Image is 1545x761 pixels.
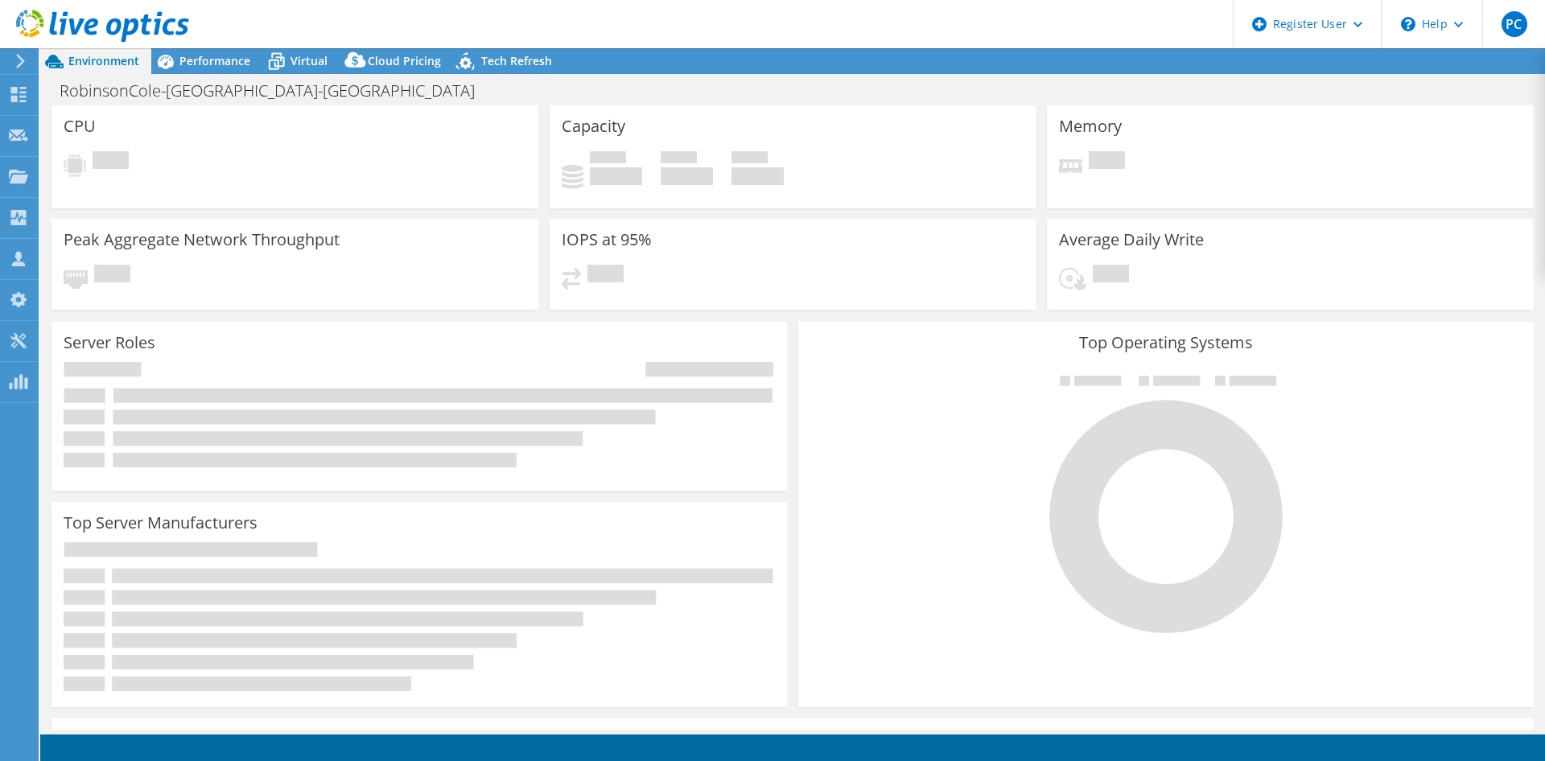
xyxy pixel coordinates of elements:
[1502,11,1527,37] span: PC
[1089,151,1125,173] span: Pending
[562,231,652,249] h3: IOPS at 95%
[93,151,129,173] span: Pending
[179,53,250,68] span: Performance
[1059,231,1204,249] h3: Average Daily Write
[661,151,697,167] span: Free
[64,514,257,532] h3: Top Server Manufacturers
[64,231,340,249] h3: Peak Aggregate Network Throughput
[810,334,1522,352] h3: Top Operating Systems
[590,151,626,167] span: Used
[661,167,713,185] h4: 0 GiB
[52,82,500,100] h1: RobinsonCole-[GEOGRAPHIC_DATA]-[GEOGRAPHIC_DATA]
[68,53,139,68] span: Environment
[562,117,625,135] h3: Capacity
[64,334,155,352] h3: Server Roles
[590,167,642,185] h4: 0 GiB
[1093,265,1129,286] span: Pending
[1059,117,1122,135] h3: Memory
[368,53,441,68] span: Cloud Pricing
[64,117,96,135] h3: CPU
[1401,17,1415,31] svg: \n
[94,265,130,286] span: Pending
[587,265,624,286] span: Pending
[290,53,328,68] span: Virtual
[481,53,552,68] span: Tech Refresh
[731,151,768,167] span: Total
[731,167,784,185] h4: 0 GiB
